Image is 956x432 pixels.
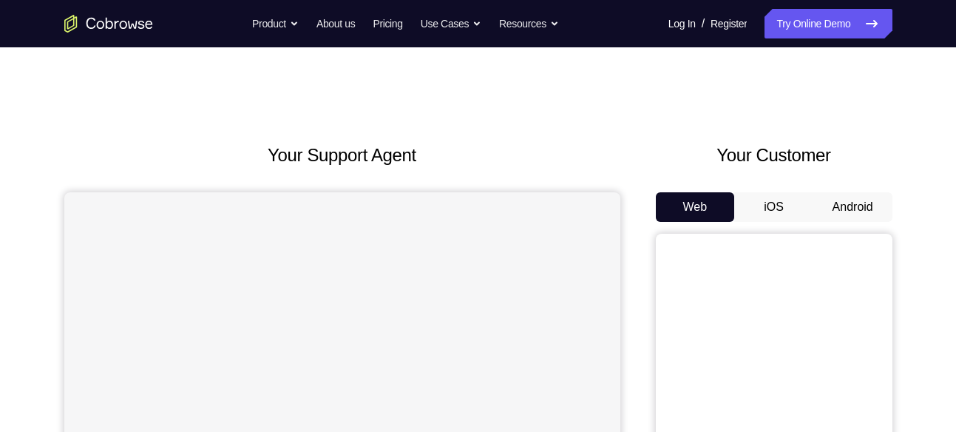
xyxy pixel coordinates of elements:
[373,9,402,38] a: Pricing
[765,9,892,38] a: Try Online Demo
[64,142,620,169] h2: Your Support Agent
[499,9,559,38] button: Resources
[734,192,813,222] button: iOS
[656,192,735,222] button: Web
[656,142,892,169] h2: Your Customer
[316,9,355,38] a: About us
[421,9,481,38] button: Use Cases
[64,15,153,33] a: Go to the home page
[702,15,705,33] span: /
[711,9,747,38] a: Register
[252,9,299,38] button: Product
[668,9,696,38] a: Log In
[813,192,892,222] button: Android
